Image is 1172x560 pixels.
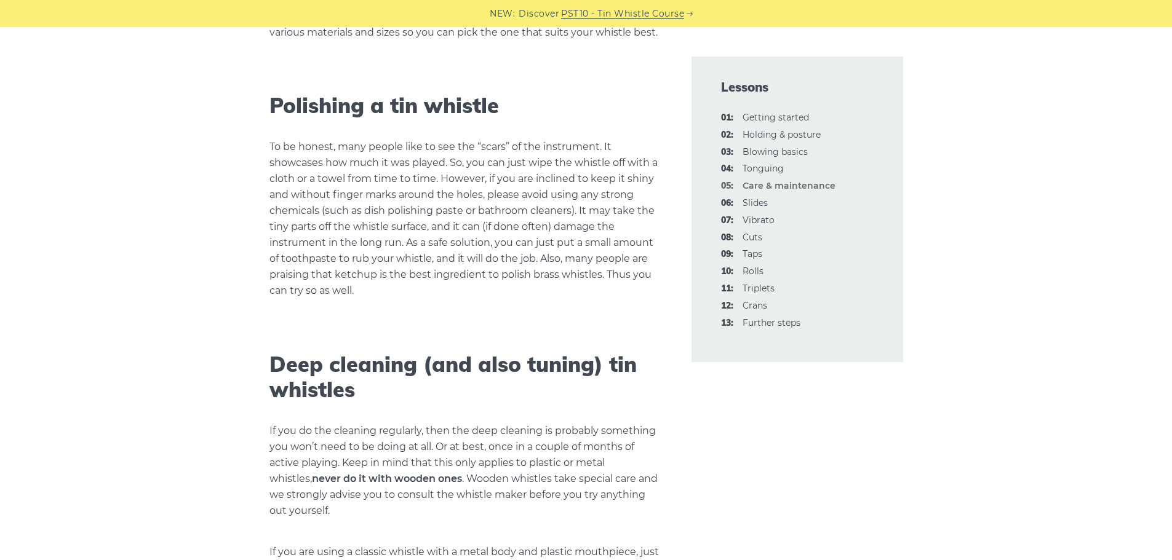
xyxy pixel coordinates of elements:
[269,423,662,519] p: If you do the cleaning regularly, then the deep cleaning is probably something you won’t need to ...
[721,316,733,331] span: 13:
[519,7,559,21] span: Discover
[721,196,733,211] span: 06:
[561,7,684,21] a: PST10 - Tin Whistle Course
[721,179,733,194] span: 05:
[312,473,462,484] strong: never do it with wooden ones
[721,79,874,96] span: Lessons
[743,215,775,226] a: 07:Vibrato
[721,162,733,176] span: 04:
[721,231,733,245] span: 08:
[743,248,762,259] a: 09:Taps
[721,111,733,125] span: 01:
[743,317,800,328] a: 13:Further steps
[490,7,515,21] span: NEW:
[743,197,768,208] a: 06:Slides
[743,112,809,123] a: 01:Getting started
[721,247,733,262] span: 09:
[721,145,733,160] span: 03:
[743,163,784,174] a: 04:Tonguing
[721,213,733,228] span: 07:
[269,139,662,299] p: To be honest, many people like to see the “scars” of the instrument. It showcases how much it was...
[743,146,808,157] a: 03:Blowing basics
[721,282,733,296] span: 11:
[743,266,763,277] a: 10:Rolls
[743,300,767,311] a: 12:Crans
[269,352,662,403] h2: Deep cleaning (and also tuning) tin whistles
[743,180,835,191] strong: Care & maintenance
[743,283,775,294] a: 11:Triplets
[743,129,821,140] a: 02:Holding & posture
[743,232,762,243] a: 08:Cuts
[721,128,733,143] span: 02:
[721,299,733,314] span: 12:
[269,93,662,119] h2: Polishing a tin whistle
[721,264,733,279] span: 10:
